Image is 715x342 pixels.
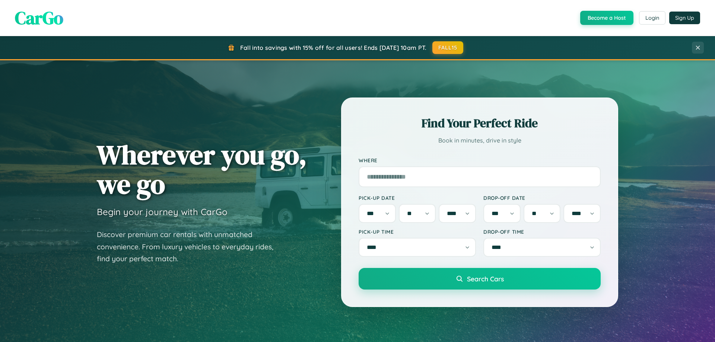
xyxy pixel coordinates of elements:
h2: Find Your Perfect Ride [359,115,601,131]
p: Discover premium car rentals with unmatched convenience. From luxury vehicles to everyday rides, ... [97,228,283,265]
button: FALL15 [432,41,464,54]
span: Fall into savings with 15% off for all users! Ends [DATE] 10am PT. [240,44,427,51]
button: Become a Host [580,11,633,25]
button: Search Cars [359,268,601,290]
label: Pick-up Date [359,195,476,201]
label: Drop-off Time [483,228,601,235]
p: Book in minutes, drive in style [359,135,601,146]
label: Where [359,157,601,163]
span: Search Cars [467,275,504,283]
button: Sign Up [669,12,700,24]
h3: Begin your journey with CarGo [97,206,228,217]
h1: Wherever you go, we go [97,140,307,199]
button: Login [639,11,665,25]
label: Drop-off Date [483,195,601,201]
span: CarGo [15,6,63,30]
label: Pick-up Time [359,228,476,235]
